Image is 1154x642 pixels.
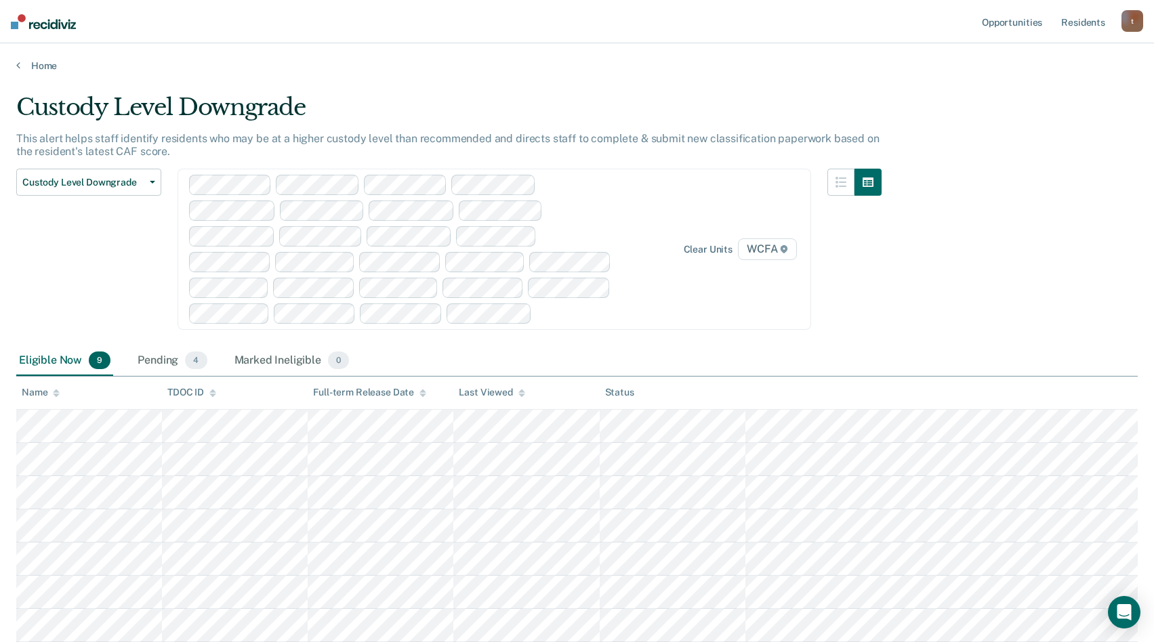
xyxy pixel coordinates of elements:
img: Recidiviz [11,14,76,29]
div: Marked Ineligible0 [232,346,352,376]
p: This alert helps staff identify residents who may be at a higher custody level than recommended a... [16,132,879,158]
button: Custody Level Downgrade [16,169,161,196]
span: Custody Level Downgrade [22,177,144,188]
div: Status [605,387,634,398]
span: 4 [185,351,207,369]
span: 0 [328,351,349,369]
div: Last Viewed [459,387,524,398]
span: 9 [89,351,110,369]
div: Custody Level Downgrade [16,93,882,132]
div: Clear units [684,244,733,255]
div: Open Intercom Messenger [1108,596,1140,628]
span: WCFA [738,238,797,260]
div: TDOC ID [167,387,216,398]
div: Eligible Now9 [16,346,113,376]
div: Pending4 [135,346,209,376]
div: Name [22,387,60,398]
button: t [1121,10,1143,32]
a: Home [16,60,1138,72]
div: Full-term Release Date [313,387,426,398]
